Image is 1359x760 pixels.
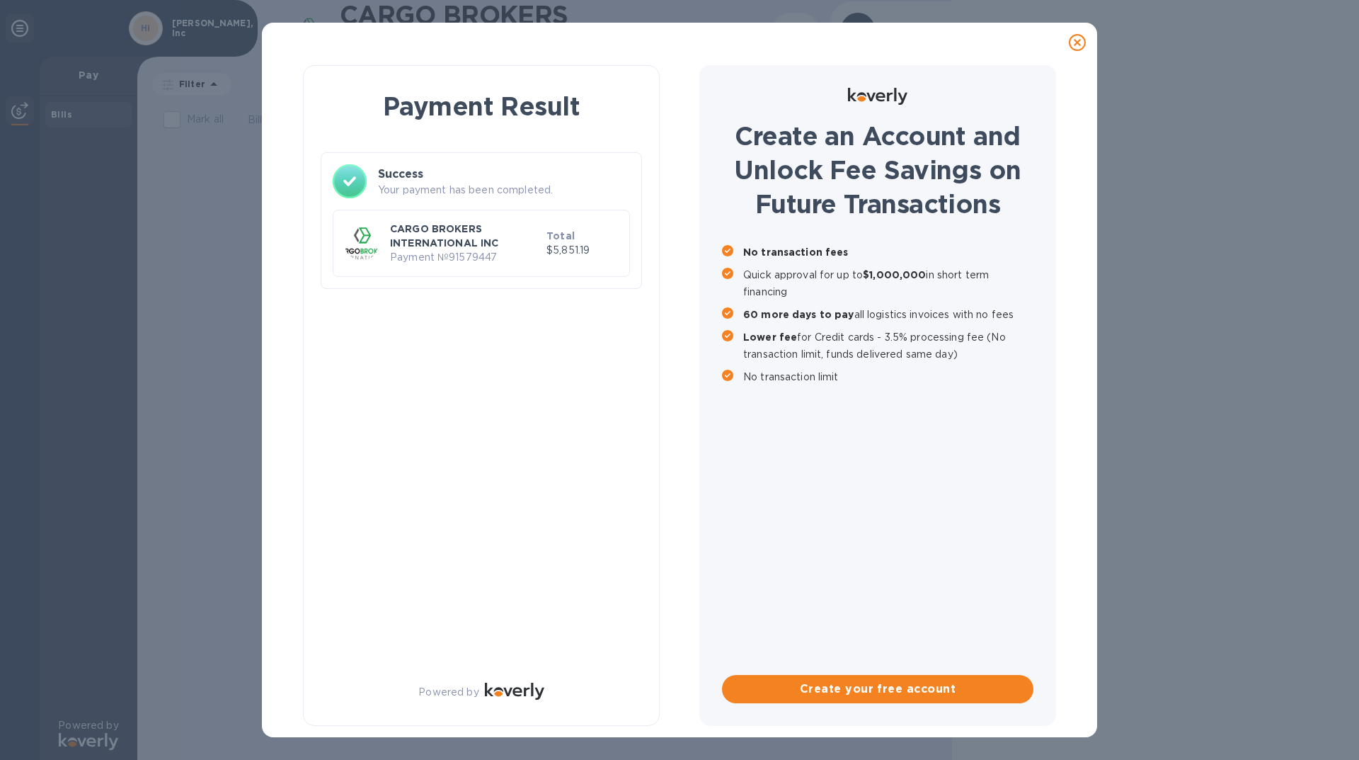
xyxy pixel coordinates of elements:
b: Lower fee [743,331,797,343]
img: Logo [485,683,544,700]
p: $5,851.19 [546,243,618,258]
img: Logo [848,88,907,105]
h3: Success [378,166,630,183]
p: Quick approval for up to in short term financing [743,266,1033,300]
h1: Payment Result [326,89,636,124]
p: Payment № 91579447 [390,250,541,265]
p: CARGO BROKERS INTERNATIONAL INC [390,222,541,250]
p: No transaction limit [743,368,1033,385]
p: for Credit cards - 3.5% processing fee (No transaction limit, funds delivered same day) [743,329,1033,363]
b: Total [546,230,575,242]
button: Create your free account [722,675,1033,703]
b: $1,000,000 [863,269,926,280]
p: all logistics invoices with no fees [743,306,1033,323]
h1: Create an Account and Unlock Fee Savings on Future Transactions [722,119,1033,221]
b: 60 more days to pay [743,309,854,320]
span: Create your free account [733,681,1022,698]
p: Powered by [418,685,478,700]
p: Your payment has been completed. [378,183,630,198]
b: No transaction fees [743,246,849,258]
